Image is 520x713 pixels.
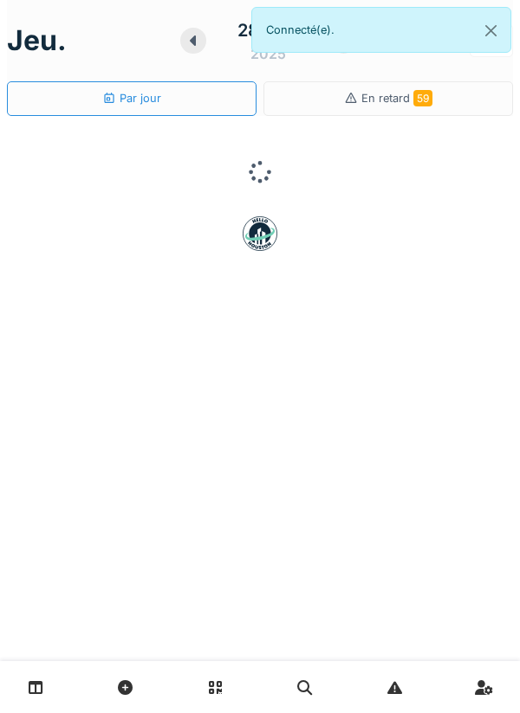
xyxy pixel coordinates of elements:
[251,7,511,53] div: Connecté(e).
[102,90,161,106] div: Par jour
[243,216,277,251] img: badge-BVDL4wpA.svg
[471,8,510,54] button: Close
[361,92,432,105] span: En retard
[413,90,432,106] span: 59
[237,17,300,43] div: 28 août
[7,24,67,57] h1: jeu.
[250,43,286,64] div: 2025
